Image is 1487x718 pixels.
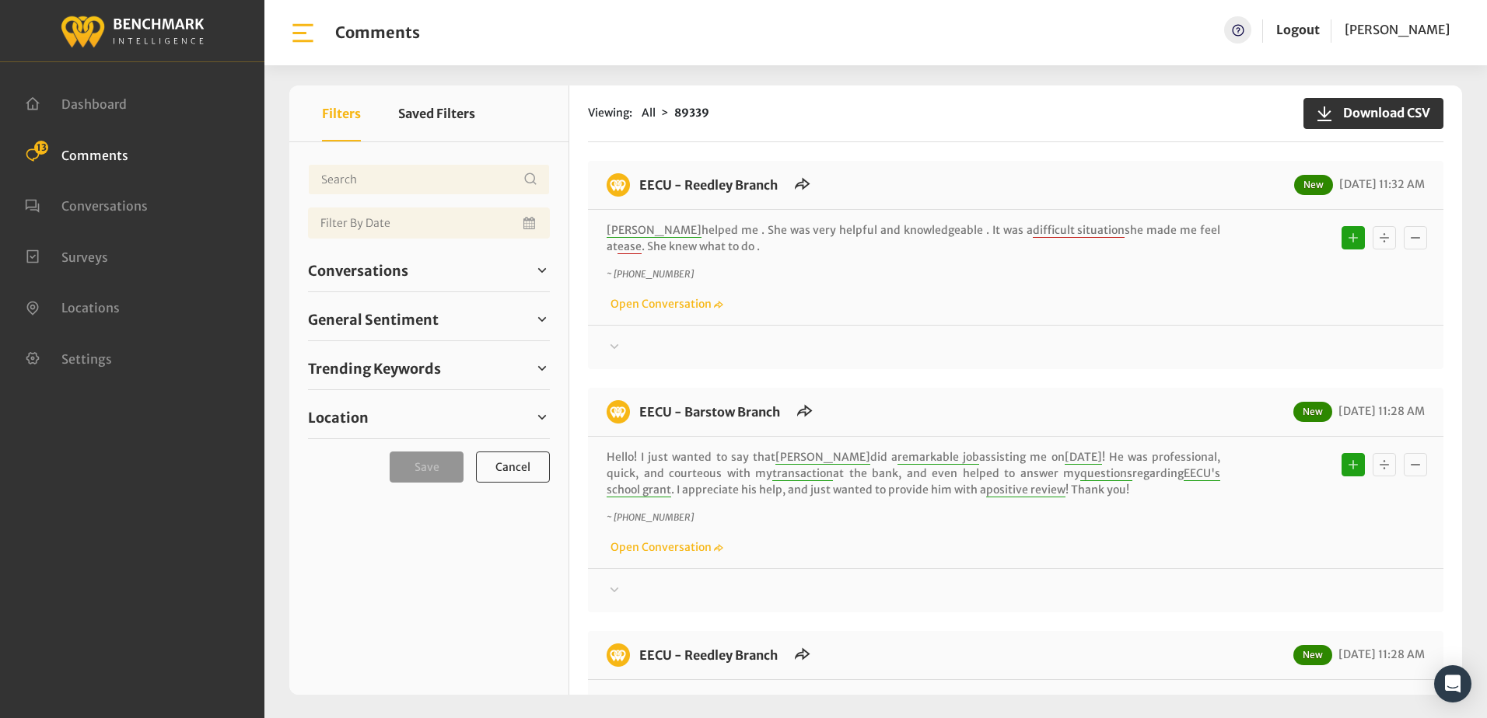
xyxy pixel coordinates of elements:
[607,540,723,554] a: Open Conversation
[607,466,1220,497] span: EECU's school grant
[607,692,1220,709] p: was a and very patient with me. I'm so very grateful
[618,239,642,254] span: ease
[322,85,361,141] button: Filters
[1335,647,1425,661] span: [DATE] 11:28 AM
[607,643,630,667] img: benchmark
[1276,16,1320,44] a: Logout
[1335,404,1425,418] span: [DATE] 11:28 AM
[642,106,656,120] span: All
[25,298,120,314] a: Locations
[61,249,108,264] span: Surveys
[1293,402,1332,422] span: New
[730,693,784,708] span: great help
[607,222,1220,255] p: helped me . She was very helpful and knowledgeable . It was a she made me feel at . She knew what...
[61,147,128,162] span: Comments
[398,85,475,141] button: Saved Filters
[1293,645,1332,665] span: New
[1303,98,1443,129] button: Download CSV
[630,400,789,423] h6: EECU - Barstow Branch
[25,146,128,162] a: Comments 13
[639,647,778,663] a: EECU - Reedley Branch
[1345,22,1450,37] span: [PERSON_NAME]
[520,207,541,239] button: Open Calendar
[308,260,408,281] span: Conversations
[607,400,630,423] img: benchmark
[607,173,630,197] img: benchmark
[1334,103,1430,122] span: Download CSV
[308,357,550,380] a: Trending Keywords
[61,96,127,112] span: Dashboard
[308,164,550,195] input: Username
[1080,466,1132,481] span: questions
[308,207,550,239] input: Date range input field
[60,12,205,50] img: benchmark
[607,449,1220,498] p: Hello! I just wanted to say that did a assisting me on ! He was professional, quick, and courteou...
[630,173,787,197] h6: EECU - Reedley Branch
[607,223,702,238] span: [PERSON_NAME]
[25,95,127,110] a: Dashboard
[308,407,369,428] span: Location
[1033,223,1125,238] span: difficult situation
[34,141,48,155] span: 13
[308,406,550,429] a: Location
[639,177,778,193] a: EECU - Reedley Branch
[1276,22,1320,37] a: Logout
[308,309,439,330] span: General Sentiment
[1338,449,1431,480] div: Basic example
[630,643,787,667] h6: EECU - Reedley Branch
[1335,177,1425,191] span: [DATE] 11:32 AM
[1434,665,1471,702] div: Open Intercom Messenger
[61,300,120,315] span: Locations
[607,511,694,523] i: ~ [PHONE_NUMBER]
[607,297,723,311] a: Open Conversation
[639,404,780,420] a: EECU - Barstow Branch
[476,451,550,483] button: Cancel
[61,198,148,214] span: Conversations
[775,450,870,465] span: [PERSON_NAME]
[308,308,550,331] a: General Sentiment
[897,450,979,465] span: remarkable job
[607,268,694,280] i: ~ [PHONE_NUMBER]
[674,106,709,120] strong: 89339
[1065,450,1102,465] span: [DATE]
[61,350,112,366] span: Settings
[607,693,702,708] span: [PERSON_NAME]
[289,19,317,47] img: bar
[1294,175,1333,195] span: New
[1338,222,1431,253] div: Basic example
[308,358,441,379] span: Trending Keywords
[1345,16,1450,44] a: [PERSON_NAME]
[25,197,148,212] a: Conversations
[772,466,833,481] span: transaction
[335,23,420,42] h1: Comments
[25,248,108,263] a: Surveys
[308,259,550,282] a: Conversations
[986,483,1065,497] span: positive review
[25,350,112,365] a: Settings
[588,105,632,121] span: Viewing:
